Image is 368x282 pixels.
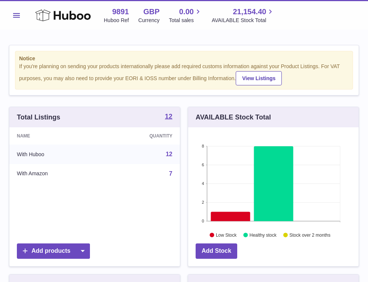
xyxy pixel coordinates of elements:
span: 0.00 [179,7,194,17]
strong: Notice [19,55,349,62]
th: Quantity [103,127,180,145]
a: 7 [169,170,172,177]
text: Healthy stock [250,233,277,238]
strong: GBP [143,7,159,17]
a: 21,154.40 AVAILABLE Stock Total [212,7,275,24]
strong: 12 [165,113,172,120]
h3: AVAILABLE Stock Total [196,113,271,122]
a: Add Stock [196,243,237,259]
span: Total sales [169,17,202,24]
text: 6 [202,163,204,167]
td: With Huboo [9,145,103,164]
text: Low Stock [216,233,237,238]
div: Huboo Ref [104,17,129,24]
span: AVAILABLE Stock Total [212,17,275,24]
a: View Listings [236,71,282,85]
strong: 9891 [112,7,129,17]
a: 0.00 Total sales [169,7,202,24]
text: 4 [202,181,204,186]
text: 8 [202,144,204,148]
h3: Total Listings [17,113,60,122]
span: 21,154.40 [233,7,266,17]
th: Name [9,127,103,145]
text: 2 [202,200,204,204]
text: 0 [202,219,204,223]
td: With Amazon [9,164,103,184]
a: 12 [166,151,172,157]
text: Stock over 2 months [289,233,330,238]
a: Add products [17,243,90,259]
div: Currency [138,17,160,24]
a: 12 [165,113,172,121]
div: If you're planning on sending your products internationally please add required customs informati... [19,63,349,85]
